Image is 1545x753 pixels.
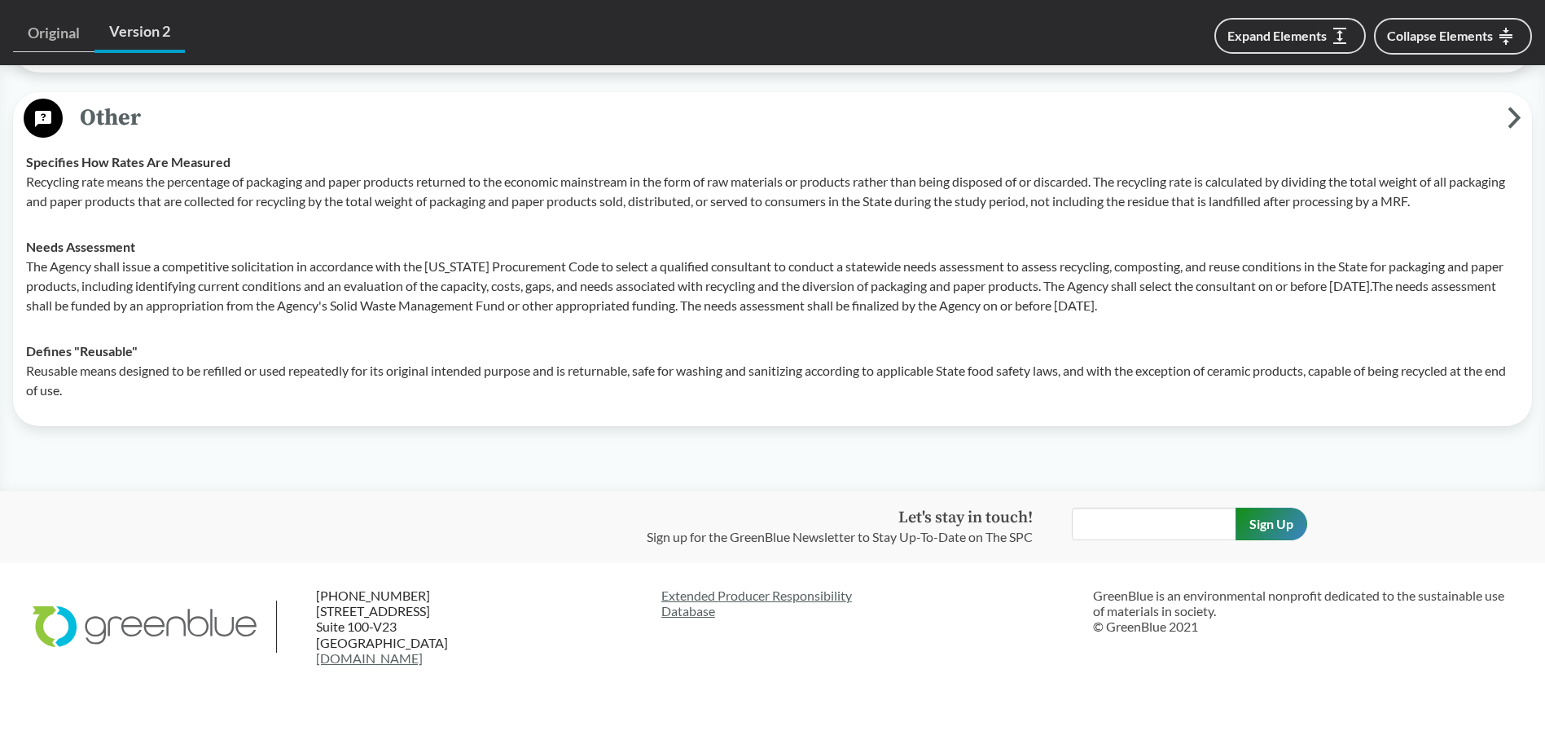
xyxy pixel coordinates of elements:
button: Collapse Elements [1374,18,1532,55]
p: GreenBlue is an environmental nonprofit dedicated to the sustainable use of materials in society.... [1093,588,1512,635]
button: Expand Elements [1214,18,1366,54]
p: Sign up for the GreenBlue Newsletter to Stay Up-To-Date on The SPC [647,527,1033,547]
strong: Needs Assessment [26,239,135,254]
a: Original [13,15,94,52]
p: [PHONE_NUMBER] [STREET_ADDRESS] Suite 100-V23 [GEOGRAPHIC_DATA] [316,588,513,666]
p: Reusable means designed to be refilled or used repeatedly for its original intended purpose and i... [26,361,1519,400]
button: Other [19,98,1526,139]
strong: Let's stay in touch! [898,508,1033,528]
a: Extended Producer ResponsibilityDatabase [661,588,1081,619]
a: [DOMAIN_NAME] [316,650,423,666]
input: Sign Up [1236,508,1307,540]
a: Version 2 [94,13,185,53]
strong: Specifies How Rates Are Measured [26,154,230,170]
strong: Defines "Reusable" [26,343,138,359]
p: The Agency shall issue a competitive solicitation in accordance with the [US_STATE] Procurement C... [26,257,1519,315]
p: Recycling rate means the percentage of packaging and paper products returned to the economic main... [26,172,1519,211]
span: Other [63,99,1508,136]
